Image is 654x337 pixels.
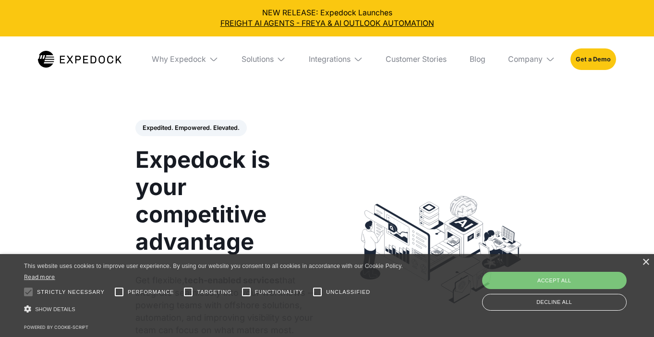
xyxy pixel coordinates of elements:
div: Company [500,36,562,82]
a: Powered by cookie-script [24,325,88,330]
div: Decline all [482,294,627,311]
div: Solutions [242,55,274,64]
a: Read more [24,273,55,280]
div: Close [642,259,649,266]
span: Show details [35,306,75,312]
span: Functionality [255,288,303,296]
div: Show details [24,303,418,316]
div: Company [508,55,543,64]
div: Why Expedock [145,36,226,82]
div: NEW RELEASE: Expedock Launches [8,8,646,29]
span: Performance [128,288,174,296]
a: FREIGHT AI AGENTS - FREYA & AI OUTLOOK AUTOMATION [8,18,646,29]
a: Blog [462,36,493,82]
a: Get a Demo [570,48,616,70]
span: This website uses cookies to improve user experience. By using our website you consent to all coo... [24,263,403,269]
div: Integrations [309,55,351,64]
div: Accept all [482,272,627,289]
h1: Expedock is your competitive advantage [135,146,316,255]
span: Strictly necessary [37,288,105,296]
span: Targeting [197,288,231,296]
div: Solutions [234,36,293,82]
span: Unclassified [326,288,370,296]
div: Why Expedock [152,55,206,64]
div: Integrations [301,36,370,82]
a: Customer Stories [378,36,454,82]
